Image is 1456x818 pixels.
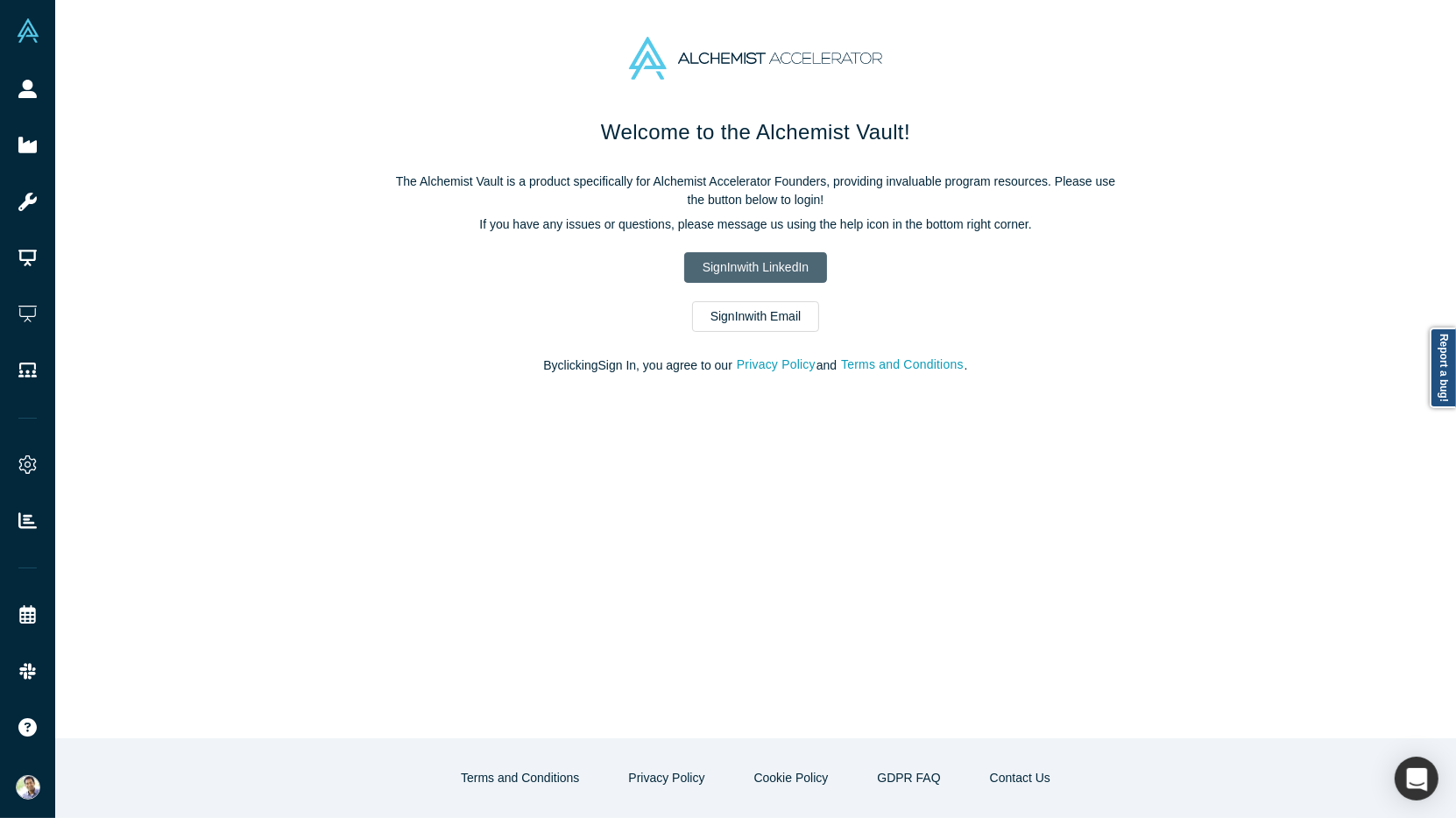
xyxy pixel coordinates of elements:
h1: Welcome to the Alchemist Vault! [388,116,1124,148]
a: SignInwith LinkedIn [684,252,827,283]
a: GDPR FAQ [859,763,958,793]
p: By clicking Sign In , you agree to our and . [388,356,1124,375]
p: The Alchemist Vault is a product specifically for Alchemist Accelerator Founders, providing inval... [388,173,1124,209]
a: Report a bug! [1430,328,1456,408]
img: Ravi Belani's Account [16,775,40,800]
img: Alchemist Vault Logo [16,18,40,43]
button: Privacy Policy [736,355,816,375]
button: Cookie Policy [736,763,847,793]
a: SignInwith Email [692,301,820,332]
button: Terms and Conditions [840,355,965,375]
p: If you have any issues or questions, please message us using the help icon in the bottom right co... [388,215,1124,234]
button: Terms and Conditions [442,763,597,793]
img: Alchemist Accelerator Logo [629,37,881,80]
button: Privacy Policy [610,763,723,793]
button: Contact Us [972,763,1069,793]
